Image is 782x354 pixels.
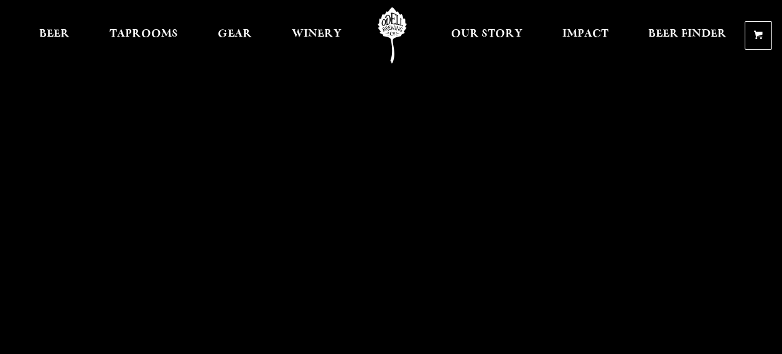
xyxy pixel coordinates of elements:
[292,29,342,39] span: Winery
[218,29,252,39] span: Gear
[554,7,617,63] a: Impact
[284,7,350,63] a: Winery
[109,29,178,39] span: Taprooms
[31,7,78,63] a: Beer
[562,29,608,39] span: Impact
[39,29,70,39] span: Beer
[443,7,531,63] a: Our Story
[369,7,416,63] a: Odell Home
[451,29,523,39] span: Our Story
[648,29,727,39] span: Beer Finder
[210,7,260,63] a: Gear
[640,7,735,63] a: Beer Finder
[101,7,186,63] a: Taprooms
